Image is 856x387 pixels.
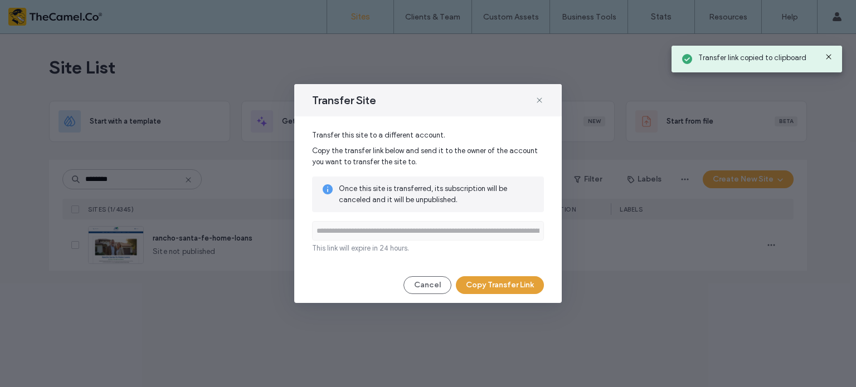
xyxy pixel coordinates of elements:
span: Copy the transfer link below and send it to the owner of the account you want to transfer the sit... [312,146,538,166]
span: Transfer link copied to clipboard [698,52,806,63]
span: Transfer this site to a different account. [312,130,544,141]
span: This link will expire in 24 hours. [312,244,409,252]
span: Transfer Site [312,93,376,107]
span: Help [25,8,48,18]
button: Cancel [403,276,451,294]
button: Copy Transfer Link [456,276,544,294]
span: Once this site is transferred, its subscription will be canceled and it will be unpublished. [339,183,535,205]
